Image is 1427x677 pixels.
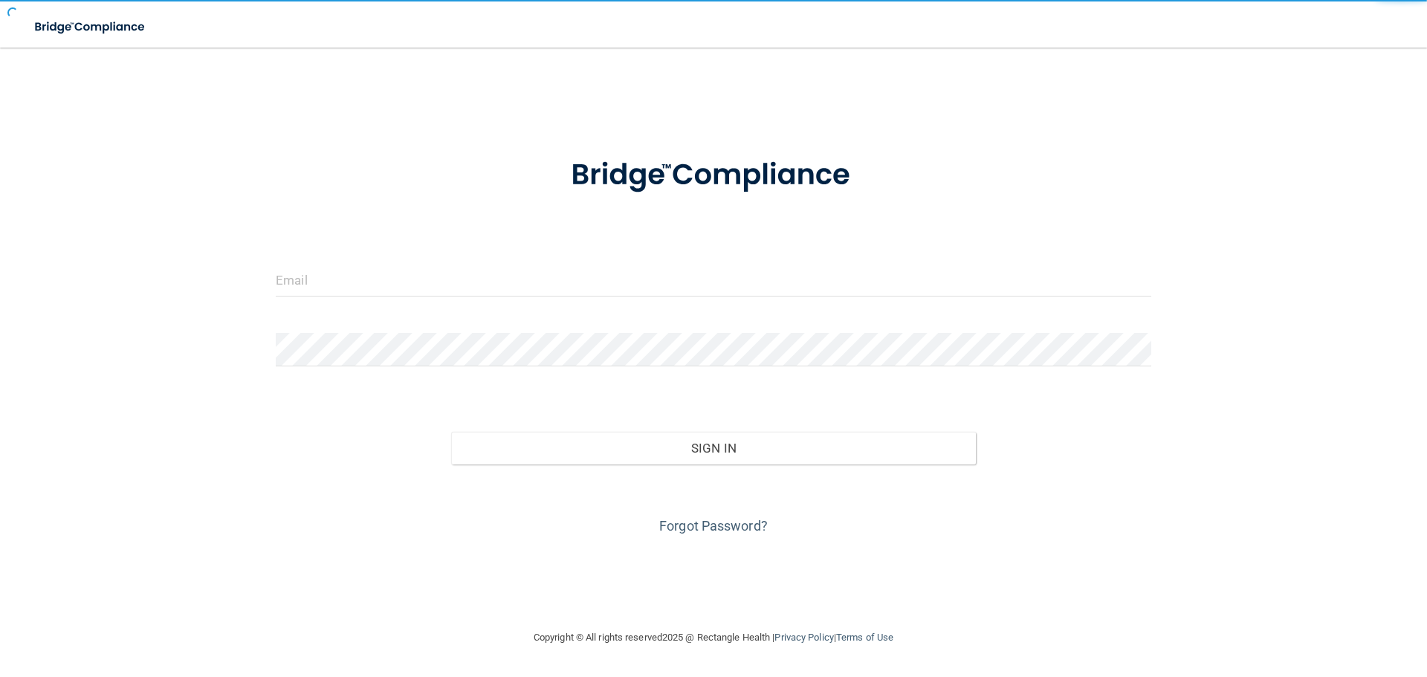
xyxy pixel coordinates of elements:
input: Email [276,263,1151,297]
a: Forgot Password? [659,518,768,534]
img: bridge_compliance_login_screen.278c3ca4.svg [22,12,159,42]
button: Sign In [451,432,977,464]
div: Copyright © All rights reserved 2025 @ Rectangle Health | | [442,614,985,661]
img: bridge_compliance_login_screen.278c3ca4.svg [540,137,887,214]
a: Privacy Policy [774,632,833,643]
a: Terms of Use [836,632,893,643]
